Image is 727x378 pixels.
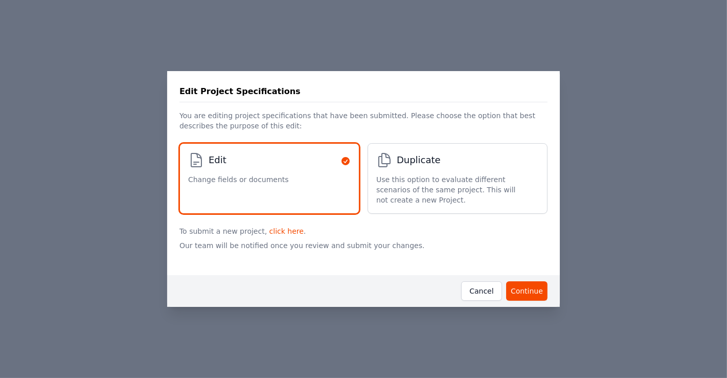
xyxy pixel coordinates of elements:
[397,153,441,167] span: Duplicate
[179,236,548,267] p: Our team will be notified once you review and submit your changes.
[188,174,289,185] span: Change fields or documents
[179,102,548,135] p: You are editing project specifications that have been submitted. Please choose the option that be...
[506,281,548,301] button: Continue
[376,174,529,205] span: Use this option to evaluate different scenarios of the same project. This will not create a new P...
[179,222,548,236] p: To submit a new project, .
[209,153,226,167] span: Edit
[269,227,304,235] a: click here
[179,85,301,98] h3: Edit Project Specifications
[461,281,502,301] button: Cancel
